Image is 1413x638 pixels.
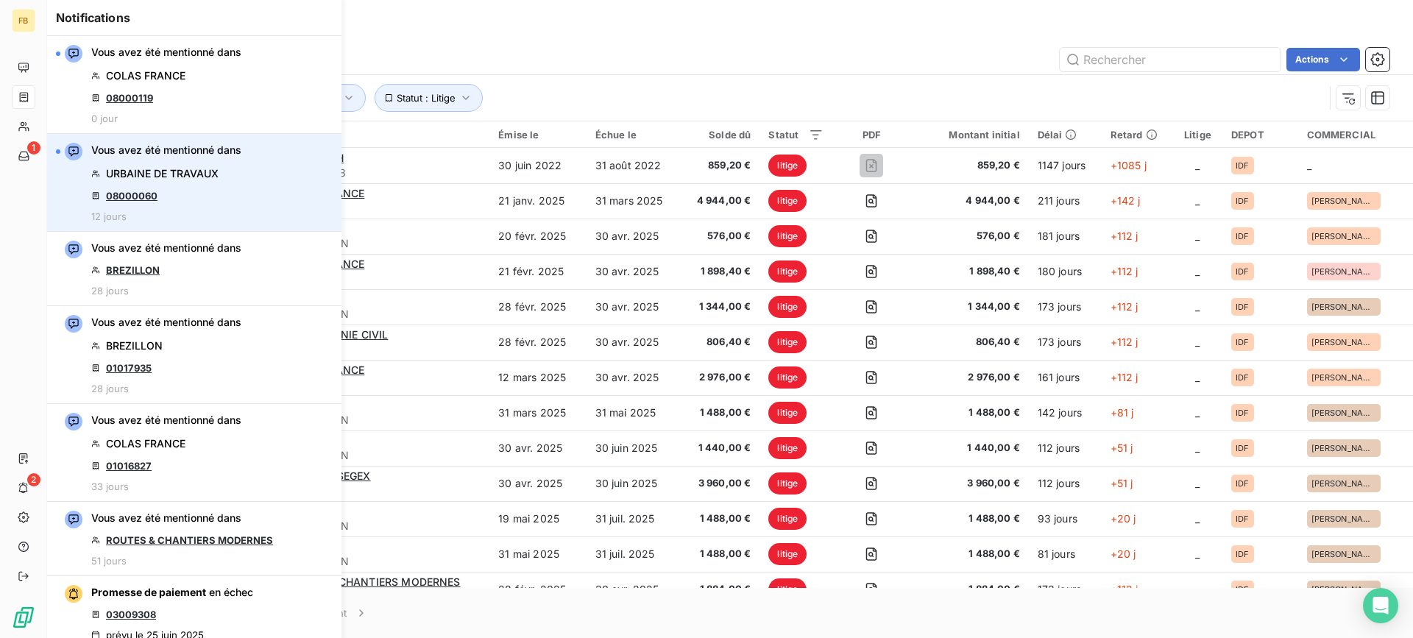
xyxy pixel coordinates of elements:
[1111,230,1138,242] span: +112 j
[106,190,157,202] a: 08000060
[106,534,273,546] a: ROUTES & CHANTIERS MODERNES
[1195,477,1200,489] span: _
[397,92,456,104] span: Statut : Litige
[690,264,751,279] span: 1 898,40 €
[489,183,586,219] td: 21 janv. 2025
[91,45,241,60] span: Vous avez été mentionné dans
[690,335,751,350] span: 806,40 €
[1236,585,1249,594] span: IDF
[690,441,751,456] span: 1 440,00 €
[690,405,751,420] span: 1 488,00 €
[1311,408,1376,417] span: [PERSON_NAME]
[768,331,807,353] span: litige
[106,68,185,83] span: COLAS FRANCE
[1038,129,1093,141] div: Délai
[1111,547,1136,560] span: +20 j
[1231,129,1289,141] div: DEPOT
[12,606,35,629] img: Logo LeanPay
[91,315,241,330] span: Vous avez été mentionné dans
[1029,148,1102,183] td: 1147 jours
[91,241,241,255] span: Vous avez été mentionné dans
[91,511,241,525] span: Vous avez été mentionné dans
[1311,514,1376,523] span: [PERSON_NAME]
[690,511,751,526] span: 1 488,00 €
[56,9,333,26] h6: Notifications
[920,229,1019,244] span: 576,00 €
[284,201,481,216] span: CCOL9202
[768,155,807,177] span: litige
[1286,48,1360,71] button: Actions
[690,547,751,561] span: 1 488,00 €
[1311,232,1376,241] span: [PERSON_NAME]
[106,609,156,620] a: 03009308
[1029,536,1102,572] td: 81 jours
[1236,267,1249,276] span: IDF
[587,183,681,219] td: 31 mars 2025
[1195,336,1200,348] span: _
[1060,48,1281,71] input: Rechercher
[920,129,1019,141] div: Montant initial
[587,572,681,607] td: 30 avr. 2025
[1195,512,1200,525] span: _
[498,129,577,141] div: Émise le
[1195,547,1200,560] span: _
[489,572,586,607] td: 28 févr. 2025
[768,508,807,530] span: litige
[284,236,481,251] span: CBREZILLON
[1236,373,1249,382] span: IDF
[841,129,903,141] div: PDF
[1111,371,1138,383] span: +112 j
[489,360,586,395] td: 12 mars 2025
[489,466,586,501] td: 30 avr. 2025
[768,437,807,459] span: litige
[920,335,1019,350] span: 806,40 €
[106,339,163,353] span: BREZILLON
[1182,129,1214,141] div: Litige
[1029,360,1102,395] td: 161 jours
[1195,371,1200,383] span: _
[1236,408,1249,417] span: IDF
[91,383,129,394] span: 28 jours
[690,129,751,141] div: Solde dû
[920,582,1019,597] span: 1 884,00 €
[587,254,681,289] td: 30 avr. 2025
[489,325,586,360] td: 28 févr. 2025
[690,194,751,208] span: 4 944,00 €
[106,264,160,276] a: BREZILLON
[1111,406,1134,419] span: +81 j
[920,547,1019,561] span: 1 488,00 €
[768,543,807,565] span: litige
[1029,430,1102,466] td: 112 jours
[1311,585,1376,594] span: [PERSON_NAME]
[920,264,1019,279] span: 1 898,40 €
[587,289,681,325] td: 30 avr. 2025
[768,225,807,247] span: litige
[587,325,681,360] td: 30 avr. 2025
[12,9,35,32] div: FB
[920,441,1019,456] span: 1 440,00 €
[284,272,481,286] span: CCOL2802
[595,129,672,141] div: Échue le
[1236,550,1249,559] span: IDF
[1111,512,1136,525] span: +20 j
[47,36,341,134] button: Vous avez été mentionné dansCOLAS FRANCE080001190 jour
[690,370,751,385] span: 2 976,00 €
[1311,196,1376,205] span: [PERSON_NAME]
[284,554,481,569] span: CBREZILLON
[1029,254,1102,289] td: 180 jours
[920,476,1019,491] span: 3 960,00 €
[375,84,483,112] button: Statut : Litige
[1195,442,1200,454] span: _
[587,536,681,572] td: 31 juil. 2025
[91,413,241,428] span: Vous avez été mentionné dans
[920,511,1019,526] span: 1 488,00 €
[91,586,206,598] span: Promesse de paiement
[1195,159,1200,171] span: _
[489,148,586,183] td: 30 juin 2022
[1195,230,1200,242] span: _
[1029,325,1102,360] td: 173 jours
[489,219,586,254] td: 20 févr. 2025
[1195,583,1200,595] span: _
[768,260,807,283] span: litige
[1311,550,1376,559] span: [PERSON_NAME]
